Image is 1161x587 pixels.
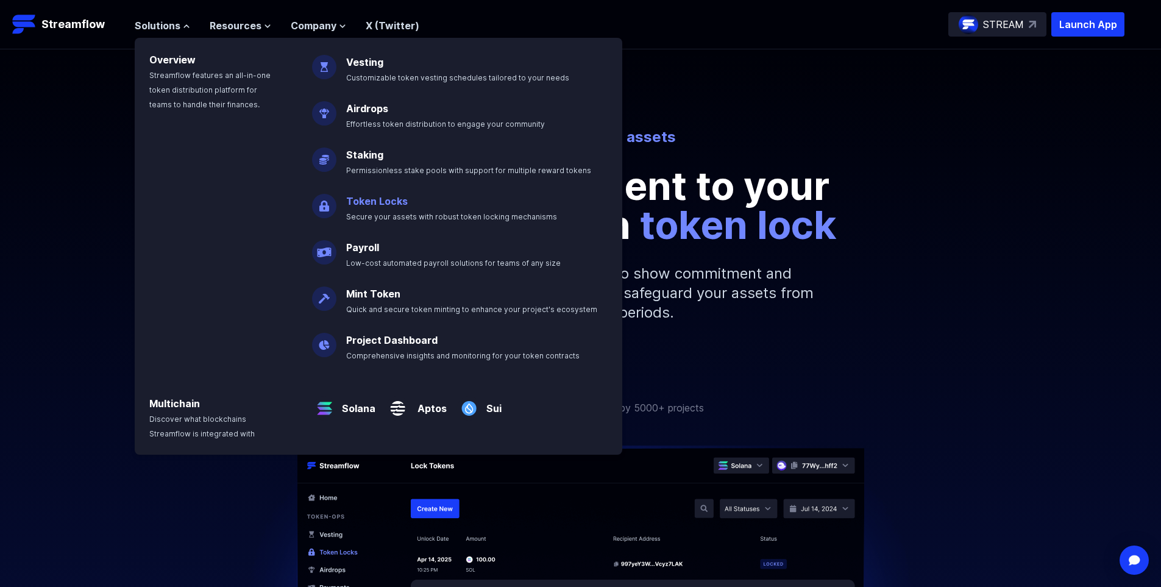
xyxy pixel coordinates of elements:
button: Resources [210,18,271,33]
p: STREAM [983,17,1024,32]
a: Project Dashboard [346,334,438,346]
a: Streamflow [12,12,122,37]
a: STREAM [948,12,1046,37]
img: Mint Token [312,277,336,311]
a: Vesting [346,56,383,68]
a: Staking [346,149,383,161]
img: Solana [312,386,337,421]
p: Trusted by 5000+ projects [582,400,704,415]
div: Open Intercom Messenger [1120,546,1149,575]
a: Overview [149,54,196,66]
img: Aptos [385,386,410,421]
p: Streamflow [41,16,105,33]
button: Company [291,18,346,33]
span: Company [291,18,336,33]
a: Solana [337,391,375,416]
a: Airdrops [346,102,388,115]
a: X (Twitter) [366,20,419,32]
a: Token Locks [346,195,408,207]
span: Customizable token vesting schedules tailored to your needs [346,73,569,82]
a: Payroll [346,241,379,254]
span: Streamflow features an all-in-one token distribution platform for teams to handle their finances. [149,71,271,109]
span: Effortless token distribution to engage your community [346,119,545,129]
span: Quick and secure token minting to enhance your project's ecosystem [346,305,597,314]
button: Solutions [135,18,190,33]
a: Aptos [410,391,447,416]
img: Token Locks [312,184,336,218]
img: Vesting [312,45,336,79]
span: Comprehensive insights and monitoring for your token contracts [346,351,580,360]
img: Project Dashboard [312,323,336,357]
img: top-right-arrow.svg [1029,21,1036,28]
img: Sui [456,386,481,421]
img: Staking [312,138,336,172]
img: streamflow-logo-circle.png [959,15,978,34]
img: Payroll [312,230,336,265]
span: token lock [640,201,837,248]
img: Airdrops [312,91,336,126]
button: Launch App [1051,12,1124,37]
a: Mint Token [346,288,400,300]
img: Streamflow Logo [12,12,37,37]
span: Discover what blockchains Streamflow is integrated with [149,414,255,438]
span: Low-cost automated payroll solutions for teams of any size [346,258,561,268]
a: Multichain [149,397,200,410]
a: Sui [481,391,502,416]
span: Permissionless stake pools with support for multiple reward tokens [346,166,591,175]
span: Resources [210,18,261,33]
span: Solutions [135,18,180,33]
span: Secure your assets with robust token locking mechanisms [346,212,557,221]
